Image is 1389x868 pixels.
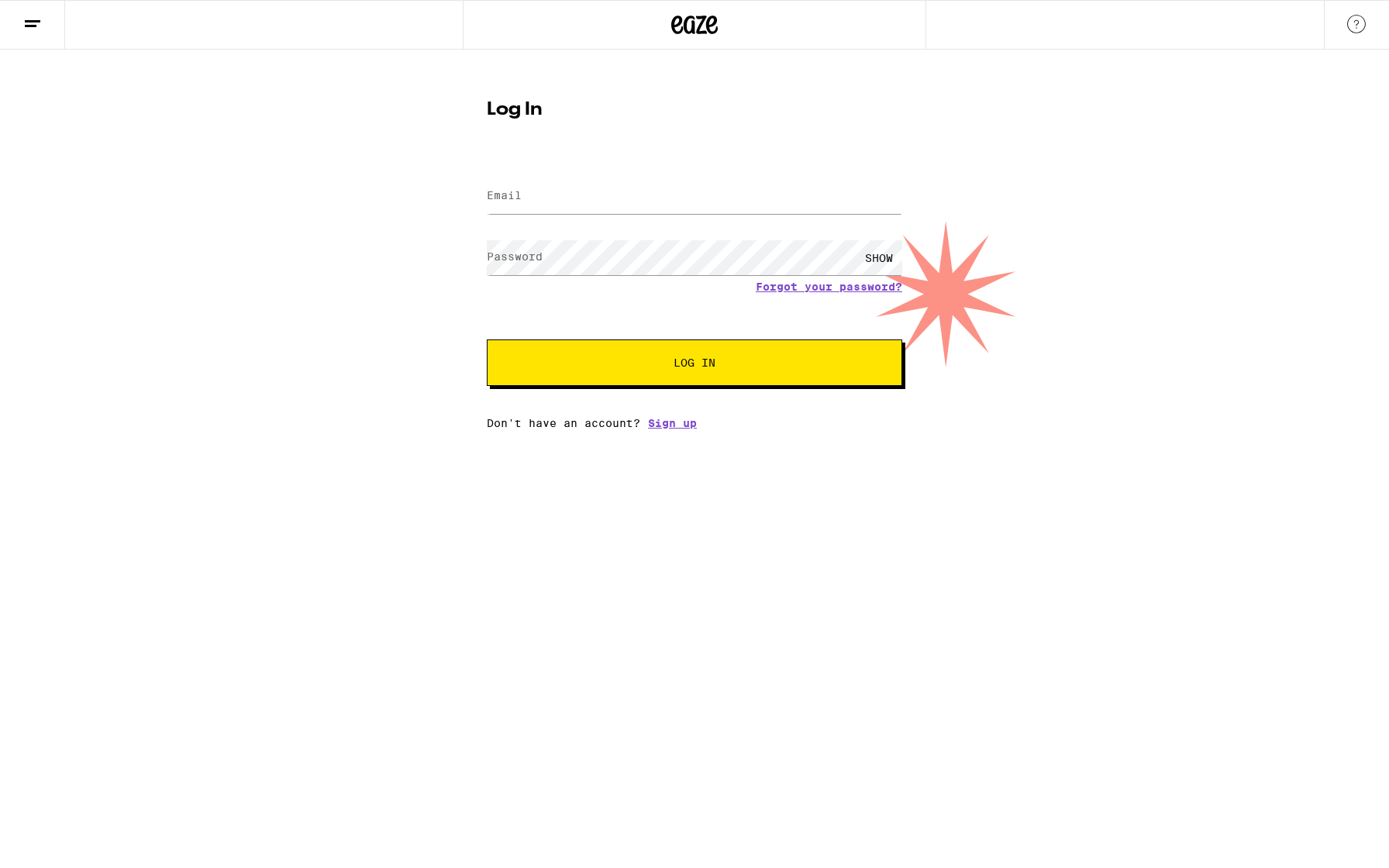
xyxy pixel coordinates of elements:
[487,101,902,119] h1: Log In
[487,179,902,214] input: Email
[487,250,543,263] label: Password
[674,357,715,368] span: Log In
[856,240,902,275] div: SHOW
[756,281,902,293] a: Forgot your password?
[487,417,902,429] div: Don't have an account?
[487,189,522,201] label: Email
[487,339,902,386] button: Log In
[648,417,697,429] a: Sign up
